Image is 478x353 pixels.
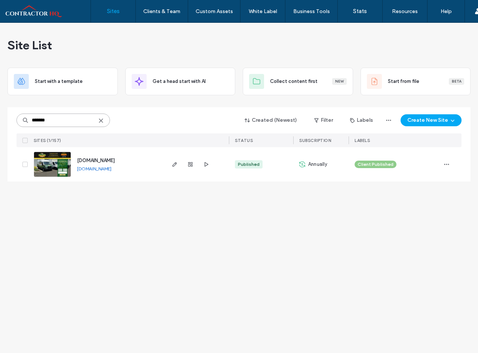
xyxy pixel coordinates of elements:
[153,78,206,85] span: Get a head start with AI
[449,78,464,85] div: Beta
[243,68,353,95] div: Collect content firstNew
[392,8,418,15] label: Resources
[77,166,111,171] a: [DOMAIN_NAME]
[307,114,340,126] button: Filter
[249,8,277,15] label: White Label
[441,8,452,15] label: Help
[16,5,32,12] span: Help
[343,114,380,126] button: Labels
[238,114,304,126] button: Created (Newest)
[401,114,462,126] button: Create New Site
[7,38,52,53] span: Site List
[388,78,419,85] span: Start from file
[35,78,83,85] span: Start with a template
[77,158,115,163] a: [DOMAIN_NAME]
[293,8,330,15] label: Business Tools
[238,161,260,168] div: Published
[7,68,118,95] div: Start with a template
[34,138,61,143] span: SITES (1/157)
[235,138,253,143] span: STATUS
[299,138,331,143] span: SUBSCRIPTION
[308,161,328,168] span: Annually
[355,138,370,143] span: LABELS
[332,78,347,85] div: New
[196,8,233,15] label: Custom Assets
[143,8,180,15] label: Clients & Team
[353,8,367,15] label: Stats
[270,78,318,85] span: Collect content first
[107,8,120,15] label: Sites
[125,68,236,95] div: Get a head start with AI
[358,161,393,168] span: Client Published
[361,68,471,95] div: Start from fileBeta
